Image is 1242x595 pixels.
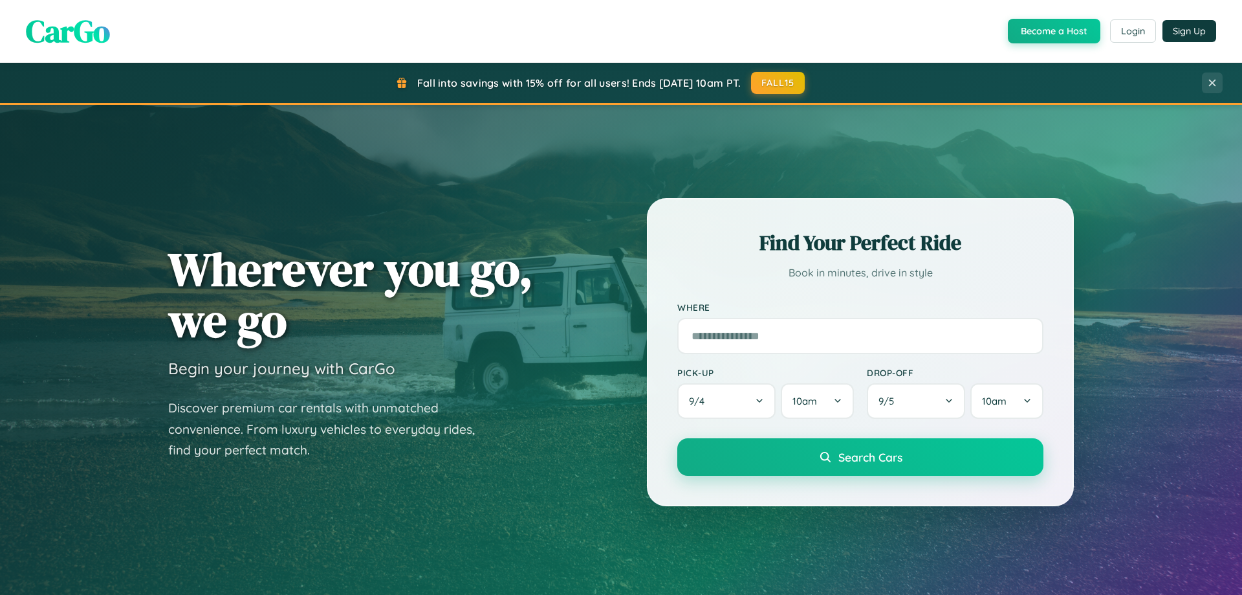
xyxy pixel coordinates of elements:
[781,383,854,419] button: 10am
[970,383,1043,419] button: 10am
[982,395,1007,407] span: 10am
[417,76,741,89] span: Fall into savings with 15% off for all users! Ends [DATE] 10am PT.
[1162,20,1216,42] button: Sign Up
[1110,19,1156,43] button: Login
[677,438,1043,476] button: Search Cars
[26,10,110,52] span: CarGo
[751,72,805,94] button: FALL15
[838,450,902,464] span: Search Cars
[677,264,1043,282] p: Book in minutes, drive in style
[168,243,533,346] h1: Wherever you go, we go
[168,359,395,378] h3: Begin your journey with CarGo
[1008,19,1100,43] button: Become a Host
[677,383,776,419] button: 9/4
[689,395,711,407] span: 9 / 4
[867,383,965,419] button: 9/5
[677,367,854,378] label: Pick-up
[168,398,492,461] p: Discover premium car rentals with unmatched convenience. From luxury vehicles to everyday rides, ...
[792,395,817,407] span: 10am
[677,229,1043,257] h2: Find Your Perfect Ride
[677,302,1043,313] label: Where
[867,367,1043,378] label: Drop-off
[878,395,900,407] span: 9 / 5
